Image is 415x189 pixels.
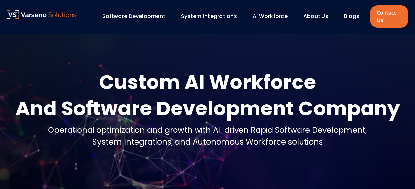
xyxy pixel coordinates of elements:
div: Software Development [99,11,175,22]
div: Custom AI Workforce [15,69,400,95]
a: Varseno Solutions – Product Engineering & IT Services [7,10,76,23]
a: System Integrations [181,12,237,20]
a: About Us [303,12,328,20]
a: Blogs [344,12,359,20]
div: About Us [300,11,338,22]
a: AI Workforce [253,12,288,20]
a: Software Development [102,12,165,20]
div: Operational optimization and growth with AI-driven Rapid Software Development, [48,124,367,136]
div: System Integrations, and Autonomous Workforce solutions [48,136,367,148]
div: Blogs [341,11,368,22]
img: Varseno Solutions – Product Engineering & IT Services [7,10,76,19]
div: System Integrations [178,11,246,22]
a: Contact Us [370,5,408,28]
div: AI Workforce [249,11,297,22]
div: And Software Development Company [15,95,400,122]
